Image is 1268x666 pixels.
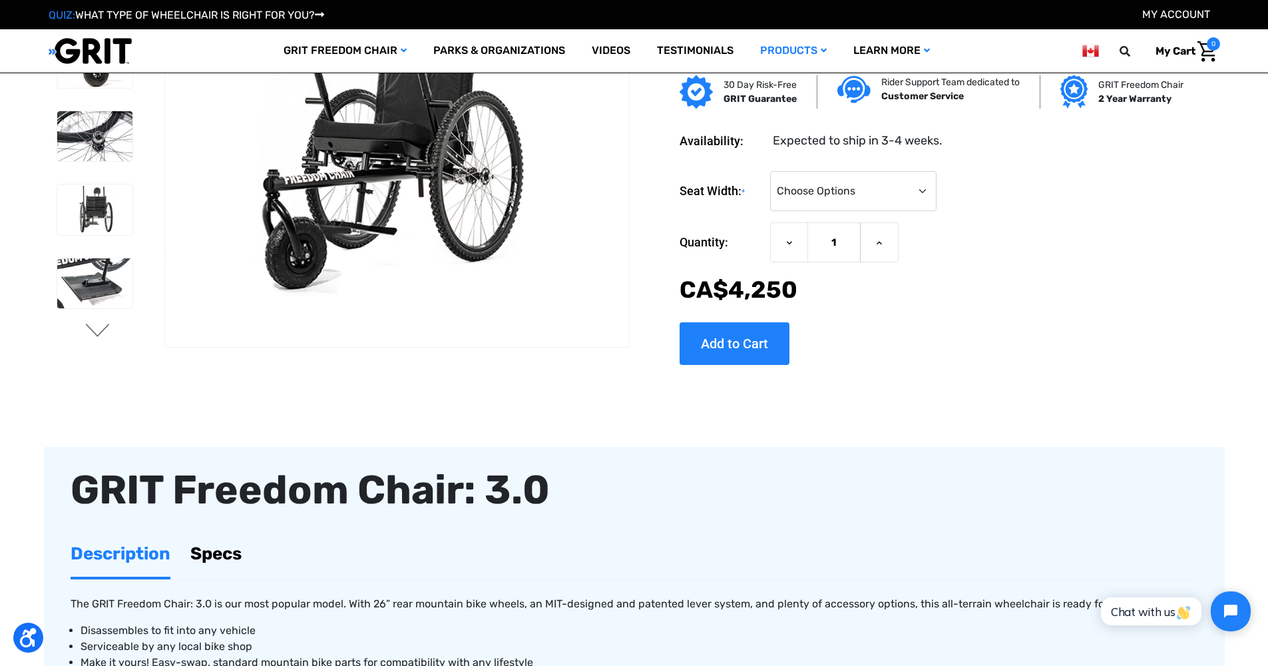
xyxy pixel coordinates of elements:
span: QUIZ: [49,9,75,21]
span: Serviceable by any local bike shop [81,640,252,653]
img: Cart [1197,41,1217,62]
input: Add to Cart [680,322,789,364]
dt: Availability: [680,132,763,150]
img: ca.png [1082,43,1098,59]
div: GRIT Freedom Chair: 3.0 [71,460,1198,520]
strong: 2 Year Warranty [1098,93,1171,105]
img: Grit freedom [1060,75,1088,109]
span: 0 [1207,37,1220,51]
span: My Cart [1156,45,1195,57]
label: Quantity: [680,222,763,262]
strong: GRIT Guarantee [724,93,797,105]
p: GRIT Freedom Chair [1098,78,1183,92]
a: Description [71,531,170,577]
img: Customer service [837,75,871,103]
span: The GRIT Freedom Chair: 3.0 is our most popular model. With 26” rear mountain bike wheels, an MIT... [71,597,1187,610]
input: Search [1126,37,1146,65]
a: Videos [578,29,644,73]
span: Disassembles to fit into any vehicle [81,624,256,637]
img: GRIT All-Terrain Wheelchair and Mobility Equipment [49,37,132,65]
a: Account [1142,8,1210,21]
img: GRIT Freedom Chair: 3.0 [57,184,132,235]
a: Learn More [840,29,943,73]
img: GRIT Guarantee [680,75,713,109]
dd: Expected to ship in 3-4 weeks. [773,132,943,150]
img: GRIT Freedom Chair: 3.0 [57,258,132,309]
a: Parks & Organizations [420,29,578,73]
strong: Customer Service [881,91,964,102]
img: GRIT Freedom Chair: 3.0 [57,111,132,162]
label: Seat Width: [680,171,763,212]
a: Products [747,29,840,73]
a: Testimonials [644,29,747,73]
a: Cart with 0 items [1146,37,1220,65]
iframe: Tidio Chat [1086,580,1262,643]
a: GRIT Freedom Chair [270,29,420,73]
p: Rider Support Team dedicated to [881,75,1020,89]
a: Specs [190,531,242,577]
p: 30 Day Risk-Free [724,78,797,92]
span: CA$‌4,250 [680,276,797,304]
a: QUIZ:WHAT TYPE OF WHEELCHAIR IS RIGHT FOR YOU? [49,9,324,21]
button: Go to slide 2 of 3 [84,324,112,340]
